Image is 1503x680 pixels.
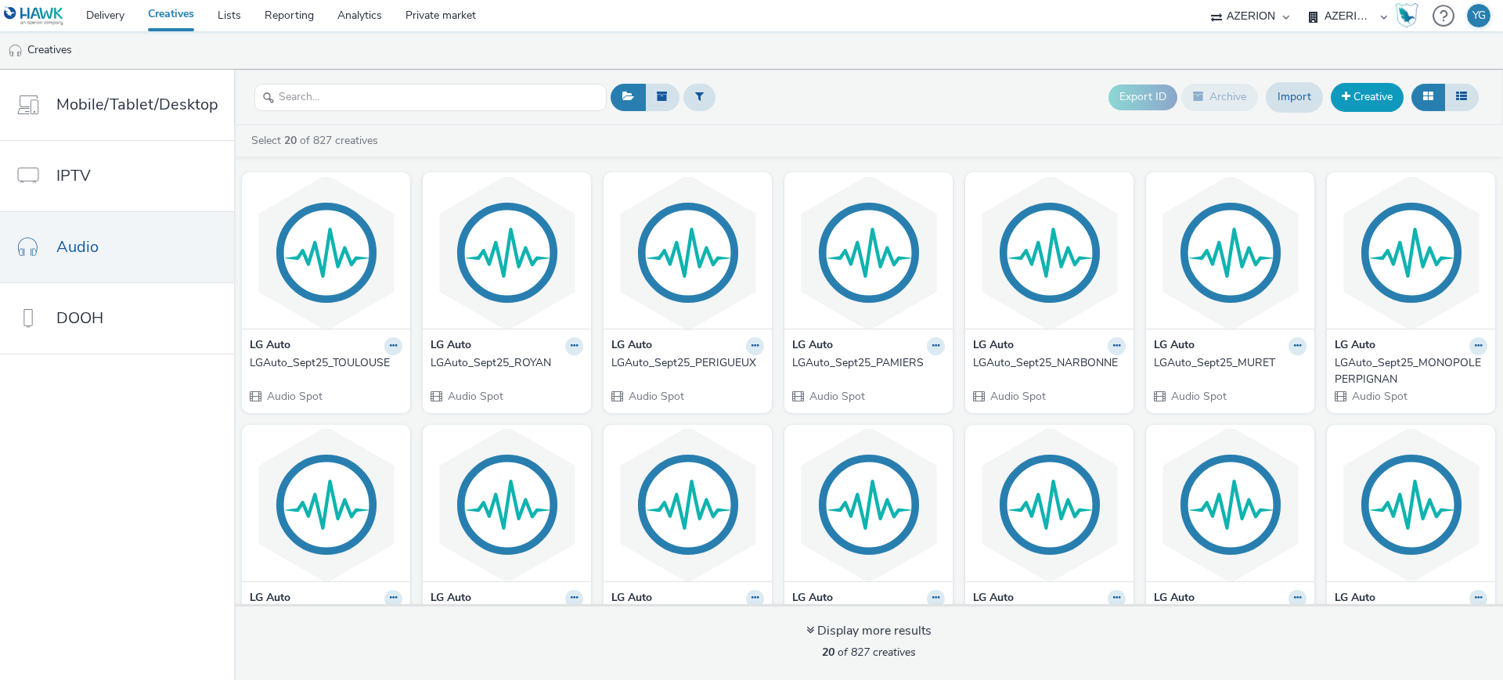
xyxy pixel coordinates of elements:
[969,429,1130,581] img: LGAuto_Sept25_BRIVE visual
[284,133,297,148] strong: 20
[4,6,64,26] img: undefined Logo
[250,337,290,355] strong: LG Auto
[246,429,406,581] img: LGAuto_Sept25_LIMOGES visual
[1181,84,1258,110] button: Archive
[431,355,577,371] div: LGAuto_Sept25_ROYAN
[250,355,402,371] a: LGAuto_Sept25_TOULOUSE
[627,389,684,404] span: Audio Spot
[1335,355,1481,387] div: LGAuto_Sept25_MONOPOLE PERPIGNAN
[1154,337,1195,355] strong: LG Auto
[611,355,764,371] a: LGAuto_Sept25_PERIGUEUX
[611,355,758,371] div: LGAuto_Sept25_PERIGUEUX
[822,645,916,660] span: of 827 creatives
[1395,3,1418,28] img: Hawk Academy
[446,389,503,404] span: Audio Spot
[973,590,1014,608] strong: LG Auto
[1335,355,1487,387] a: LGAuto_Sept25_MONOPOLE PERPIGNAN
[254,84,607,111] input: Search...
[1266,82,1323,112] a: Import
[431,355,583,371] a: LGAuto_Sept25_ROYAN
[969,176,1130,329] img: LGAuto_Sept25_NARBONNE visual
[1350,389,1407,404] span: Audio Spot
[607,176,768,329] img: LGAuto_Sept25_PERIGUEUX visual
[792,590,833,608] strong: LG Auto
[1335,337,1375,355] strong: LG Auto
[607,429,768,581] img: LGAuto_Sept25_CASTRES visual
[1335,590,1375,608] strong: LG Auto
[1154,355,1300,371] div: LGAuto_Sept25_MURET
[427,176,587,329] img: LGAuto_Sept25_ROYAN visual
[427,429,587,581] img: LGAuto_Sept25_COGNAC visual
[265,389,323,404] span: Audio Spot
[788,429,949,581] img: LGAuto_Sept25_CARCASSONNE visual
[1331,83,1404,111] a: Creative
[56,164,91,187] span: IPTV
[1472,4,1486,27] div: YG
[56,236,99,258] span: Audio
[1150,176,1310,329] img: LGAuto_Sept25_MURET visual
[989,389,1046,404] span: Audio Spot
[246,176,406,329] img: LGAuto_Sept25_TOULOUSE visual
[822,645,834,660] strong: 20
[1154,590,1195,608] strong: LG Auto
[973,355,1119,371] div: LGAuto_Sept25_NARBONNE
[611,337,652,355] strong: LG Auto
[1150,429,1310,581] img: LGAuto_Sept25_BEZIERS visual
[431,590,471,608] strong: LG Auto
[250,355,396,371] div: LGAuto_Sept25_TOULOUSE
[788,176,949,329] img: LGAuto_Sept25_PAMIERS visual
[973,337,1014,355] strong: LG Auto
[250,590,290,608] strong: LG Auto
[792,337,833,355] strong: LG Auto
[806,622,932,640] div: Display more results
[431,337,471,355] strong: LG Auto
[611,590,652,608] strong: LG Auto
[792,355,945,371] a: LGAuto_Sept25_PAMIERS
[1395,3,1425,28] a: Hawk Academy
[792,355,939,371] div: LGAuto_Sept25_PAMIERS
[808,389,865,404] span: Audio Spot
[1444,84,1479,110] button: Table
[1154,355,1307,371] a: LGAuto_Sept25_MURET
[8,43,23,59] img: audio
[1170,389,1227,404] span: Audio Spot
[973,355,1126,371] a: LGAuto_Sept25_NARBONNE
[56,93,218,116] span: Mobile/Tablet/Desktop
[1108,85,1177,110] button: Export ID
[1411,84,1445,110] button: Grid
[56,307,103,329] span: DOOH
[250,133,384,148] a: Select of 827 creatives
[1331,176,1491,329] img: LGAuto_Sept25_MONOPOLE PERPIGNAN visual
[1331,429,1491,581] img: LGAuto_Sept25_ANGOULEME visual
